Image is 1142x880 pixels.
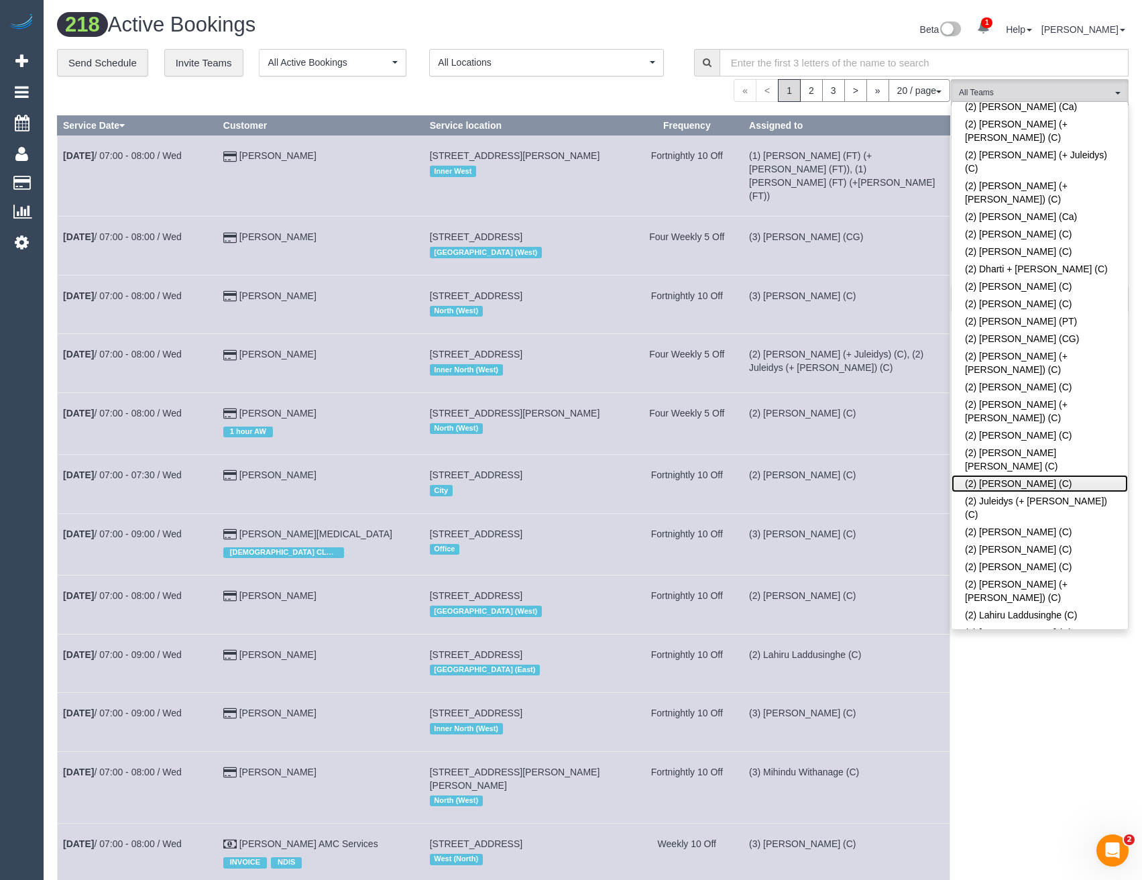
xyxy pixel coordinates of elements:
span: 1 [778,79,801,102]
a: [PERSON_NAME] AMC Services [239,838,378,849]
td: Service location [424,455,630,513]
td: Customer [217,135,424,217]
td: Schedule date [58,135,218,217]
td: Assigned to [744,455,950,513]
span: [STREET_ADDRESS] [430,590,522,601]
span: [STREET_ADDRESS] [430,290,522,301]
span: Office [430,544,459,555]
b: [DATE] [63,408,94,419]
a: Invite Teams [164,49,243,77]
a: (2) Dharti + [PERSON_NAME] (C) [952,260,1128,278]
i: Check Payment [223,840,237,849]
nav: Pagination navigation [734,79,950,102]
a: (2) Lahiru Laddusinghe (C) [952,606,1128,624]
span: North (West) [430,306,483,317]
th: Customer [217,116,424,135]
a: (2) [PERSON_NAME] (CG) [952,330,1128,347]
iframe: Intercom live chat [1096,834,1129,867]
span: NDIS [271,857,302,868]
div: Location [430,361,625,378]
td: Frequency [630,575,744,634]
a: (2) [PERSON_NAME] (C) [952,624,1128,641]
a: (2) [PERSON_NAME] (C) [952,225,1128,243]
td: Schedule date [58,455,218,513]
span: Inner West [430,166,476,176]
a: (2) [PERSON_NAME] (C) [952,541,1128,558]
td: Service location [424,693,630,751]
td: Assigned to [744,513,950,575]
a: (2) [PERSON_NAME] (C) [952,378,1128,396]
span: [STREET_ADDRESS][PERSON_NAME][PERSON_NAME] [430,767,600,791]
img: Automaid Logo [8,13,35,32]
div: Location [430,162,625,180]
td: Customer [217,275,424,333]
td: Schedule date [58,634,218,692]
td: Frequency [630,513,744,575]
span: 218 [57,12,108,37]
b: [DATE] [63,470,94,480]
a: [DATE]/ 07:00 - 08:00 / Wed [63,349,182,360]
a: [PERSON_NAME] [239,231,317,242]
a: 2 [800,79,823,102]
a: (2) [PERSON_NAME] (Ca) [952,98,1128,115]
a: [PERSON_NAME] [239,708,317,718]
td: Customer [217,634,424,692]
a: [DATE]/ 07:00 - 09:00 / Wed [63,529,182,539]
td: Service location [424,334,630,392]
td: Customer [217,751,424,823]
td: Frequency [630,455,744,513]
a: [PERSON_NAME] [239,590,317,601]
td: Customer [217,513,424,575]
a: (2) [PERSON_NAME] (C) [952,523,1128,541]
div: Location [430,720,625,737]
a: (2) [PERSON_NAME] (+ [PERSON_NAME]) (C) [952,177,1128,208]
b: [DATE] [63,649,94,660]
button: All Teams [951,79,1129,107]
a: (2) [PERSON_NAME] (+ Juleidys) (C) [952,146,1128,177]
td: Assigned to [744,392,950,454]
div: Location [430,302,625,320]
a: [PERSON_NAME] [239,767,317,777]
b: [DATE] [63,231,94,242]
td: Assigned to [744,751,950,823]
a: (2) [PERSON_NAME] (+ [PERSON_NAME]) (C) [952,396,1128,427]
span: [STREET_ADDRESS] [430,349,522,360]
div: Location [430,602,625,620]
a: [PERSON_NAME] [239,649,317,660]
a: [DATE]/ 07:00 - 07:30 / Wed [63,470,182,480]
td: Service location [424,751,630,823]
td: Frequency [630,693,744,751]
a: [PERSON_NAME] [239,408,317,419]
button: 20 / page [889,79,950,102]
button: All Active Bookings [259,49,406,76]
i: Credit Card Payment [223,471,237,480]
span: [STREET_ADDRESS] [430,838,522,849]
td: Schedule date [58,334,218,392]
a: (2) [PERSON_NAME] (C) [952,558,1128,575]
span: 1 hour AW [223,427,273,437]
span: 1 [981,17,992,28]
ol: All Locations [429,49,664,76]
i: Credit Card Payment [223,530,237,539]
i: Credit Card Payment [223,409,237,419]
i: Credit Card Payment [223,709,237,718]
a: [DATE]/ 07:00 - 08:00 / Wed [63,408,182,419]
th: Service location [424,116,630,135]
a: 1 [970,13,996,43]
a: (2) [PERSON_NAME] [PERSON_NAME] (C) [952,444,1128,475]
td: Customer [217,693,424,751]
div: Location [430,541,625,558]
a: Beta [920,24,962,35]
div: Location [430,850,625,868]
td: Schedule date [58,513,218,575]
a: [DATE]/ 07:00 - 08:00 / Wed [63,767,182,777]
a: [DATE]/ 07:00 - 08:00 / Wed [63,590,182,601]
td: Customer [217,575,424,634]
td: Customer [217,392,424,454]
th: Frequency [630,116,744,135]
td: Frequency [630,634,744,692]
span: « [734,79,756,102]
span: < [756,79,779,102]
a: (2) Juleidys (+ [PERSON_NAME]) (C) [952,492,1128,523]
